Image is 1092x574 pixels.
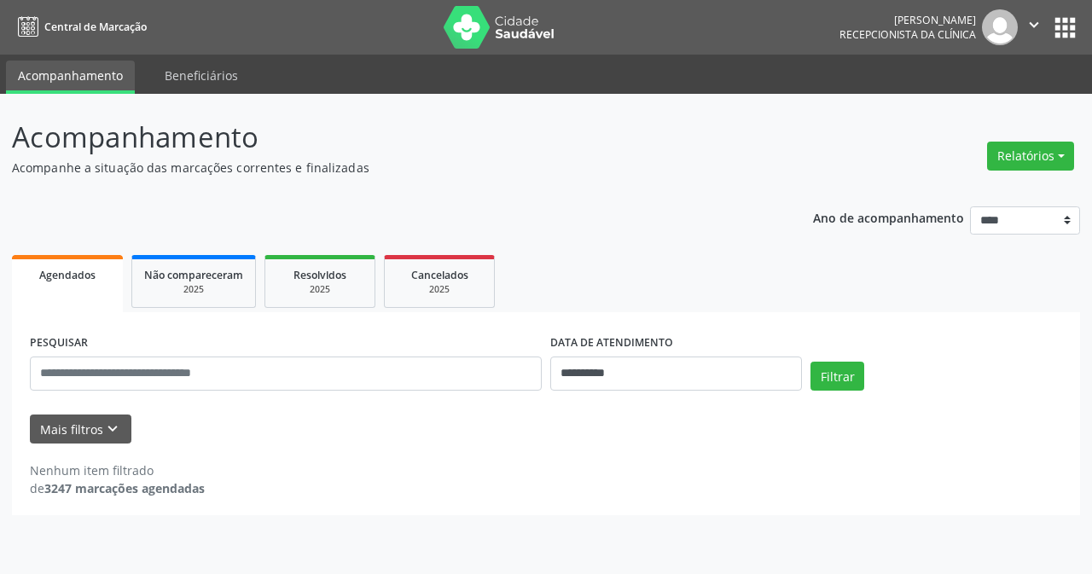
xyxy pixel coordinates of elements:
a: Beneficiários [153,61,250,90]
strong: 3247 marcações agendadas [44,480,205,496]
label: PESQUISAR [30,330,88,357]
p: Acompanhamento [12,116,759,159]
button: apps [1050,13,1080,43]
button: Mais filtroskeyboard_arrow_down [30,415,131,444]
button:  [1018,9,1050,45]
button: Relatórios [987,142,1074,171]
div: Nenhum item filtrado [30,461,205,479]
div: de [30,479,205,497]
div: 2025 [277,283,363,296]
label: DATA DE ATENDIMENTO [550,330,673,357]
span: Central de Marcação [44,20,147,34]
div: 2025 [144,283,243,296]
p: Ano de acompanhamento [813,206,964,228]
span: Recepcionista da clínica [839,27,976,42]
img: img [982,9,1018,45]
p: Acompanhe a situação das marcações correntes e finalizadas [12,159,759,177]
a: Acompanhamento [6,61,135,94]
div: 2025 [397,283,482,296]
span: Agendados [39,268,96,282]
a: Central de Marcação [12,13,147,41]
i: keyboard_arrow_down [103,420,122,438]
div: [PERSON_NAME] [839,13,976,27]
button: Filtrar [810,362,864,391]
span: Resolvidos [293,268,346,282]
i:  [1025,15,1043,34]
span: Não compareceram [144,268,243,282]
span: Cancelados [411,268,468,282]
